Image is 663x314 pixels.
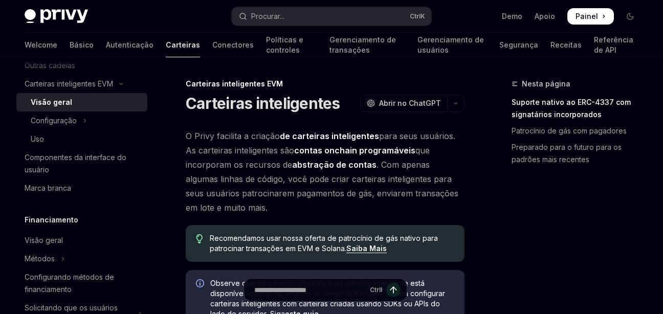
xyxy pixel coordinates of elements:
[25,214,78,226] h5: Financiamento
[25,271,141,296] div: Configurando métodos de financiamento
[25,253,55,265] div: Métodos
[16,111,147,130] button: Alternar seção Configuração
[417,33,487,57] a: Gerenciamento de usuários
[31,115,77,127] div: Configuração
[266,33,317,57] a: Políticas e controles
[294,145,415,155] strong: contas onchain programáveis
[212,33,254,57] a: Conectores
[410,12,425,20] span: Ctrl K
[16,268,147,299] a: Configurando métodos de financiamento
[70,40,94,50] font: Básico
[360,95,447,112] button: Abrir no ChatGPT
[186,79,465,89] div: Carteiras inteligentes EVM
[280,131,379,141] strong: de carteiras inteligentes
[346,244,387,253] a: Saiba Mais
[25,9,88,24] img: logotipo escuro
[25,78,113,90] div: Carteiras inteligentes EVM
[550,33,582,57] a: Receitas
[329,33,405,57] a: Gerenciamento de transações
[186,94,340,113] h1: Carteiras inteligentes
[166,40,200,50] font: Carteiras
[512,123,647,139] a: Patrocínio de gás com pagadores
[622,8,638,25] button: Alternar modo escuro
[25,234,63,246] div: Visão geral
[31,96,72,108] div: Visão geral
[166,33,200,57] a: Carteiras
[16,250,147,268] button: Alternar seção Métodos
[251,10,284,23] div: Procurar...
[576,11,598,21] span: Painel
[292,160,377,170] a: abstração de contas
[196,234,203,243] svg: Ponta
[16,148,147,179] a: Componentes da interface do usuário
[379,98,441,108] span: Abrir no ChatGPT
[16,231,147,250] a: Visão geral
[266,35,317,55] font: Políticas e controles
[499,40,538,50] font: Segurança
[522,78,570,90] span: Nesta página
[512,139,647,168] a: Preparado para o futuro para os padrões mais recentes
[186,129,465,215] span: O Privy facilita a criação para seus usuários. As carteiras inteligentes são que incorporam os re...
[512,94,647,123] a: Suporte nativo ao ERC-4337 com signatários incorporados
[31,133,44,145] div: Uso
[254,279,366,301] input: Faça uma pergunta...
[16,179,147,197] a: Marca branca
[70,33,94,57] a: Básico
[550,40,582,50] font: Receitas
[16,93,147,111] a: Visão geral
[16,75,147,93] button: Alternar a seção de carteiras inteligentes EVM
[25,40,57,50] font: Welcome
[25,151,141,176] div: Componentes da interface do usuário
[417,35,487,55] font: Gerenciamento de usuários
[212,40,254,50] font: Conectores
[535,11,555,21] a: Apoio
[25,182,71,194] div: Marca branca
[594,33,638,57] a: Referência de API
[106,40,153,50] font: Autenticação
[386,283,401,297] button: Enviar mensagem
[499,33,538,57] a: Segurança
[594,35,638,55] font: Referência de API
[16,130,147,148] a: Uso
[25,33,57,57] a: Welcome
[106,33,153,57] a: Autenticação
[502,11,522,21] a: Demo
[210,233,454,254] span: Recomendamos usar nossa oferta de patrocínio de gás nativo para patrocinar transações em EVM e So...
[329,35,405,55] font: Gerenciamento de transações
[567,8,614,25] a: Painel
[232,7,431,26] button: Abrir pesquisa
